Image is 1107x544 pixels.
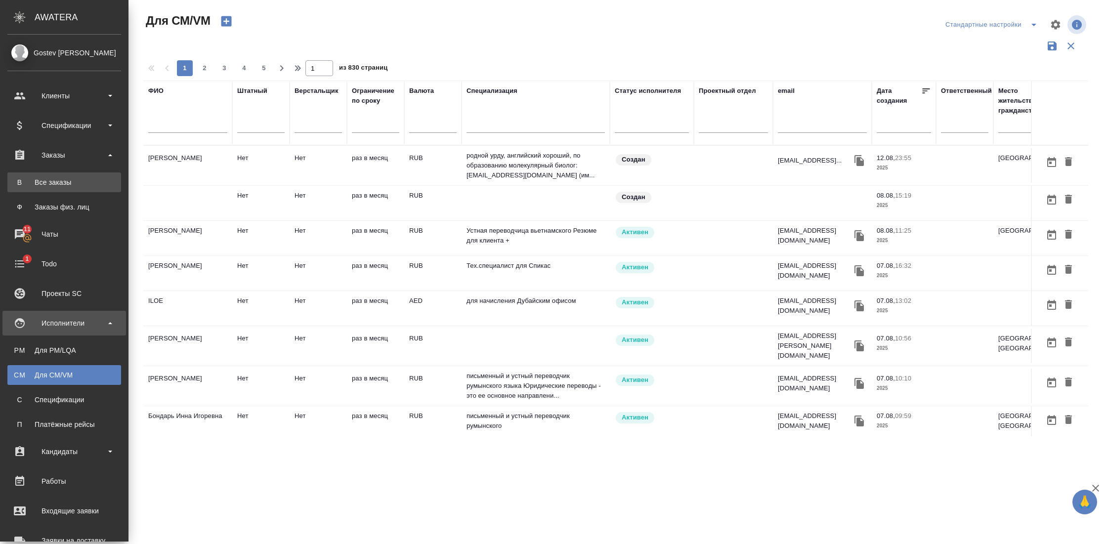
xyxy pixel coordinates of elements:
[615,411,689,424] div: Рядовой исполнитель: назначай с учетом рейтинга
[404,406,462,441] td: RUB
[615,334,689,347] div: Рядовой исполнитель: назначай с учетом рейтинга
[877,343,931,353] p: 2025
[1043,191,1060,209] button: Открыть календарь загрузки
[197,63,213,73] span: 2
[347,148,404,183] td: раз в месяц
[622,335,648,345] p: Активен
[7,474,121,489] div: Работы
[1043,261,1060,279] button: Открыть календарь загрузки
[1043,374,1060,392] button: Открыть календарь загрузки
[290,369,347,403] td: Нет
[256,63,272,73] span: 5
[7,47,121,58] div: Gostev [PERSON_NAME]
[352,86,399,106] div: Ограничение по сроку
[404,329,462,363] td: RUB
[998,86,1077,116] div: Место жительства(Город), гражданство
[7,227,121,242] div: Чаты
[18,224,37,234] span: 11
[467,296,605,306] p: для начисления Дубайским офисом
[877,271,931,281] p: 2025
[943,17,1044,33] div: split button
[1060,261,1077,279] button: Удалить
[778,226,852,246] p: [EMAIL_ADDRESS][DOMAIN_NAME]
[1043,334,1060,352] button: Открыть календарь загрузки
[404,221,462,255] td: RUB
[877,154,895,162] p: 12.08,
[237,86,267,96] div: Штатный
[12,395,116,405] div: Спецификации
[877,297,895,304] p: 07.08,
[7,172,121,192] a: ВВсе заказы
[778,331,852,361] p: [EMAIL_ADDRESS][PERSON_NAME][DOMAIN_NAME]
[347,369,404,403] td: раз в месяц
[232,186,290,220] td: Нет
[895,412,911,419] p: 09:59
[1060,226,1077,244] button: Удалить
[143,291,232,326] td: ILOE
[993,329,1082,363] td: [GEOGRAPHIC_DATA], [GEOGRAPHIC_DATA]
[877,421,931,431] p: 2025
[1043,226,1060,244] button: Открыть календарь загрузки
[290,406,347,441] td: Нет
[7,365,121,385] a: CMДля CM/VM
[622,413,648,422] p: Активен
[895,297,911,304] p: 13:02
[993,406,1082,441] td: [GEOGRAPHIC_DATA], [GEOGRAPHIC_DATA]
[467,261,605,271] p: Тех.специалист для Спикас
[290,186,347,220] td: Нет
[467,226,605,246] p: Устная переводчица вьетнамского Резюме для клиента +
[7,118,121,133] div: Спецификации
[12,345,116,355] div: Для PM/LQA
[877,335,895,342] p: 07.08,
[347,221,404,255] td: раз в месяц
[409,86,434,96] div: Валюта
[615,261,689,274] div: Рядовой исполнитель: назначай с учетом рейтинга
[143,148,232,183] td: [PERSON_NAME]
[622,297,648,307] p: Активен
[7,340,121,360] a: PMДля PM/LQA
[143,13,211,29] span: Для СМ/VM
[622,375,648,385] p: Активен
[232,329,290,363] td: Нет
[7,148,121,163] div: Заказы
[877,262,895,269] p: 07.08,
[778,86,795,96] div: email
[993,148,1082,183] td: [GEOGRAPHIC_DATA]
[467,371,605,401] p: письменный и устный переводчик румынского языка Юридические переводы - это ее основное направлени...
[143,369,232,403] td: [PERSON_NAME]
[895,227,911,234] p: 11:25
[2,499,126,523] a: Входящие заявки
[1044,13,1067,37] span: Настроить таблицу
[148,86,164,96] div: ФИО
[290,221,347,255] td: Нет
[7,316,121,331] div: Исполнители
[895,154,911,162] p: 23:55
[615,86,681,96] div: Статус исполнителя
[615,226,689,239] div: Рядовой исполнитель: назначай с учетом рейтинга
[852,414,867,428] button: Скопировать
[339,62,387,76] span: из 830 страниц
[143,329,232,363] td: [PERSON_NAME]
[7,503,121,518] div: Входящие заявки
[877,306,931,316] p: 2025
[895,335,911,342] p: 10:56
[1043,37,1062,55] button: Сохранить фильтры
[852,228,867,243] button: Скопировать
[1043,153,1060,171] button: Открыть календарь загрузки
[1060,411,1077,429] button: Удалить
[19,254,35,264] span: 1
[12,419,116,429] div: Платёжные рейсы
[1062,37,1080,55] button: Сбросить фильтры
[622,192,645,202] p: Создан
[404,291,462,326] td: AED
[290,291,347,326] td: Нет
[2,222,126,247] a: 11Чаты
[877,375,895,382] p: 07.08,
[347,329,404,363] td: раз в месяц
[1043,296,1060,314] button: Открыть календарь загрузки
[877,192,895,199] p: 08.08,
[256,60,272,76] button: 5
[1060,374,1077,392] button: Удалить
[290,329,347,363] td: Нет
[7,197,121,217] a: ФЗаказы физ. лиц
